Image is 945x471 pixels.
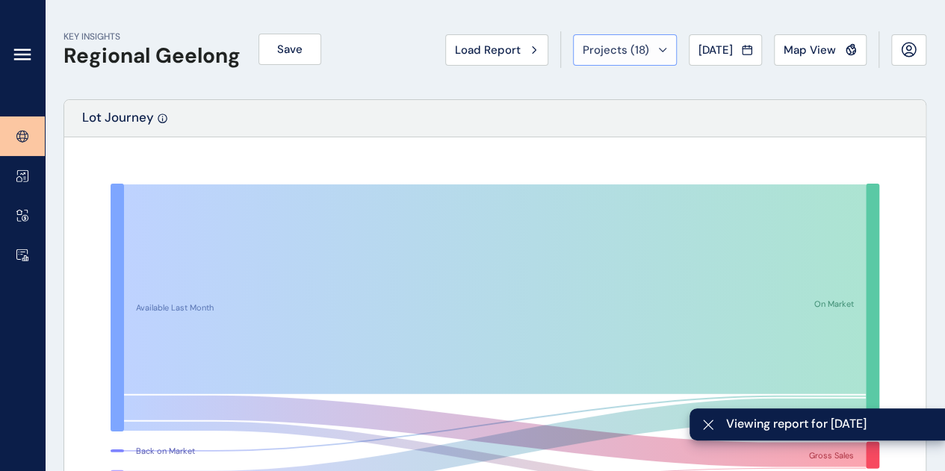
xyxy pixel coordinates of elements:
[784,43,836,57] span: Map View
[774,34,867,66] button: Map View
[726,416,933,432] span: Viewing report for [DATE]
[258,34,321,65] button: Save
[63,31,241,43] p: KEY INSIGHTS
[63,43,241,69] h1: Regional Geelong
[82,109,154,137] p: Lot Journey
[583,43,649,57] span: Projects ( 18 )
[573,34,677,66] button: Projects (18)
[277,42,303,57] span: Save
[445,34,548,66] button: Load Report
[689,34,762,66] button: [DATE]
[698,43,733,57] span: [DATE]
[455,43,521,57] span: Load Report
